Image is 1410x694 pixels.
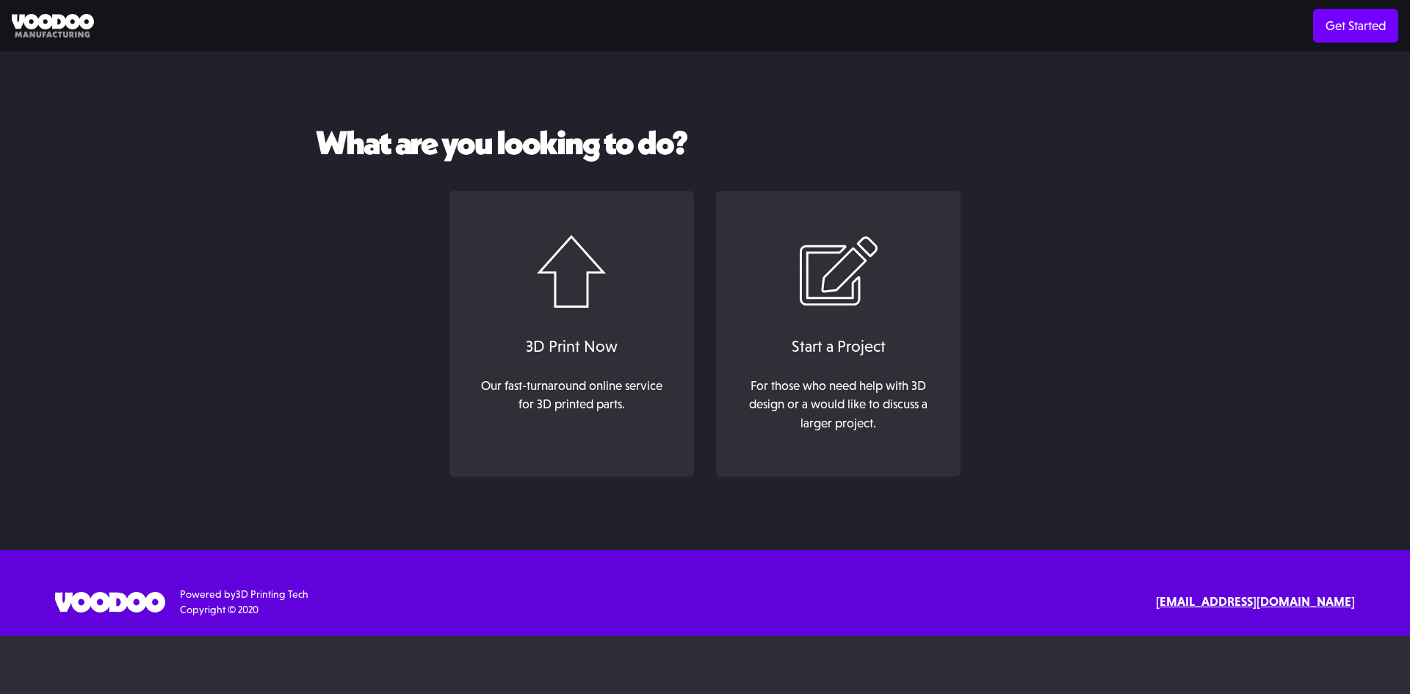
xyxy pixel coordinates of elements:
[472,377,670,433] div: Our fast-turnaround online service for 3D printed parts. ‍
[1156,593,1355,612] a: [EMAIL_ADDRESS][DOMAIN_NAME]
[236,588,308,600] a: 3D Printing Tech
[12,14,94,38] img: Voodoo Manufacturing logo
[1156,594,1355,609] strong: [EMAIL_ADDRESS][DOMAIN_NAME]
[1313,9,1398,43] a: Get Started
[716,191,961,477] a: Start a ProjectFor those who need help with 3D design or a would like to discuss a larger project.
[449,191,694,477] a: 3D Print NowOur fast-turnaround online service for 3D printed parts.‍
[316,125,1094,162] h2: What are you looking to do?
[180,587,308,618] div: Powered by Copyright © 2020
[464,334,679,358] div: 3D Print Now
[731,334,946,358] div: Start a Project
[740,377,938,433] div: For those who need help with 3D design or a would like to discuss a larger project.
